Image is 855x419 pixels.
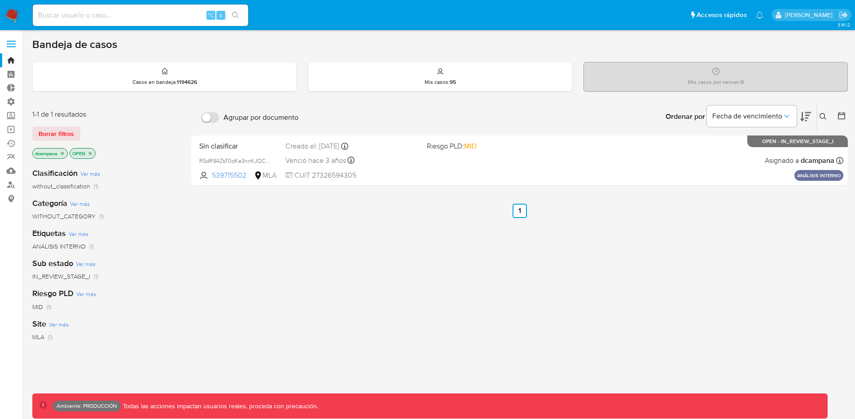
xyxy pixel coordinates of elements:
[57,404,117,408] p: Ambiente: PRODUCCIÓN
[207,11,214,19] span: ⌥
[33,9,248,21] input: Buscar usuario o caso...
[785,11,836,19] p: david.campana@mercadolibre.com
[839,10,848,20] a: Salir
[219,11,222,19] span: s
[226,9,245,22] button: search-icon
[697,10,747,20] span: Accesos rápidos
[121,402,318,410] p: Todas las acciones impactan usuarios reales, proceda con precaución.
[756,11,763,19] a: Notificaciones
